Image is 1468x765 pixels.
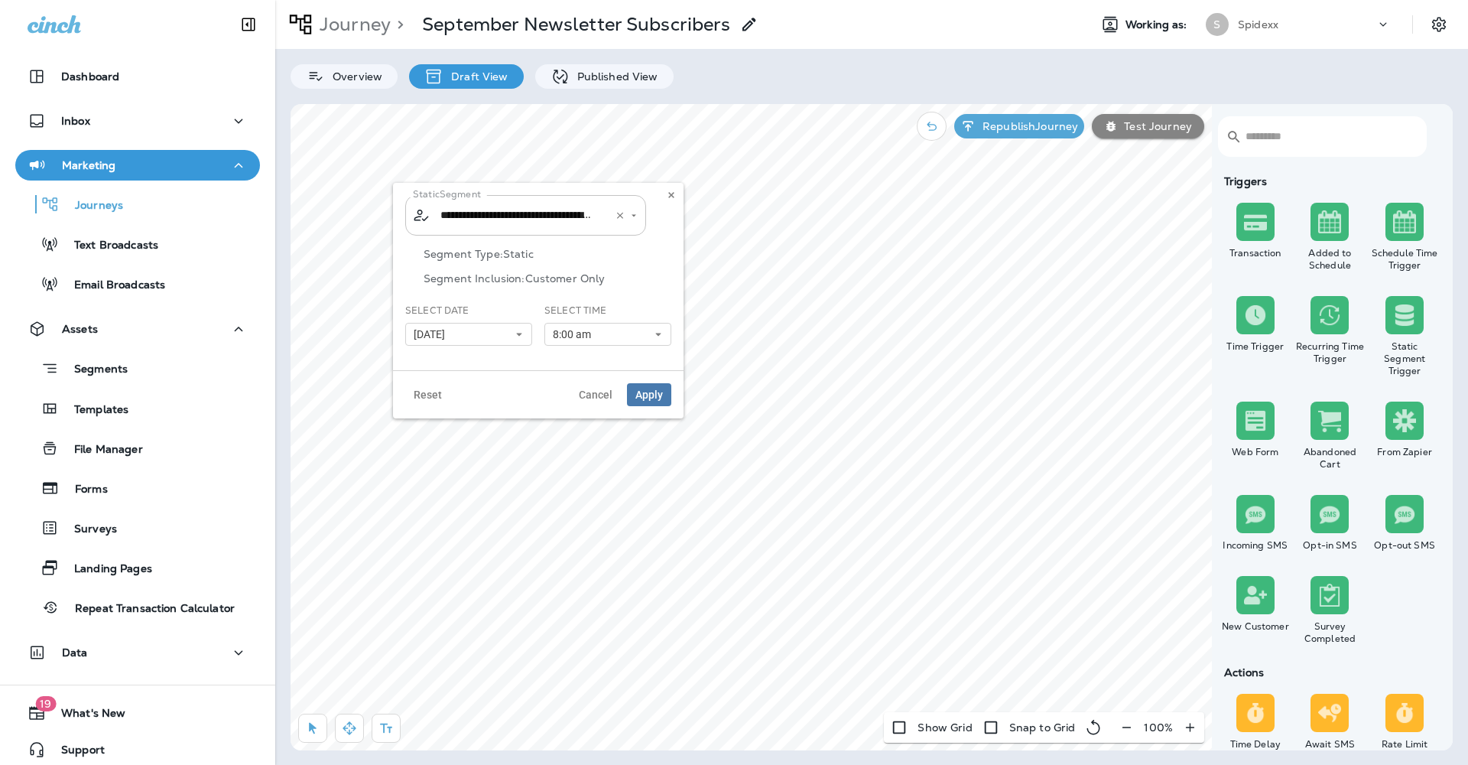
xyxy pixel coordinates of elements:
[544,323,671,346] button: 8:00 am
[59,363,128,378] p: Segments
[62,323,98,335] p: Assets
[313,13,391,36] p: Journey
[1425,11,1453,38] button: Settings
[544,304,607,317] label: Select Time
[1144,721,1173,734] p: 100 %
[1370,247,1439,272] div: Schedule Time Trigger
[62,159,115,171] p: Marketing
[422,13,730,36] p: September Newsletter Subscribers
[627,383,671,406] button: Apply
[1370,738,1439,750] div: Rate Limit
[1206,13,1229,36] div: S
[1221,247,1290,259] div: Transaction
[61,115,90,127] p: Inbox
[15,512,260,544] button: Surveys
[15,734,260,765] button: Support
[424,272,671,285] p: Segment Inclusion: Customer Only
[59,403,128,418] p: Templates
[35,696,56,711] span: 19
[405,323,532,346] button: [DATE]
[1125,18,1190,31] span: Working as:
[59,443,143,457] p: File Manager
[612,207,628,224] button: Clear
[1221,539,1290,552] div: Incoming SMS
[60,602,235,617] p: Repeat Transaction Calculator
[391,13,404,36] p: >
[1221,340,1290,353] div: Time Trigger
[1218,175,1442,187] div: Triggers
[46,744,105,762] span: Support
[413,188,481,200] p: Static Segment
[917,721,972,734] p: Show Grid
[15,552,260,584] button: Landing Pages
[15,268,260,300] button: Email Broadcasts
[1370,539,1439,552] div: Opt-out SMS
[1221,738,1290,750] div: Time Delay
[635,389,663,400] span: Apply
[15,352,260,385] button: Segments
[61,70,119,83] p: Dashboard
[443,70,508,83] p: Draft View
[59,239,158,253] p: Text Broadcasts
[1118,120,1192,132] p: Test Journey
[15,61,260,92] button: Dashboard
[15,472,260,504] button: Forms
[1296,247,1365,272] div: Added to Schedule
[405,304,469,317] label: Select Date
[553,328,597,341] span: 8:00 am
[954,114,1084,138] button: RepublishJourney
[1092,114,1204,138] button: Test Journey
[1238,18,1278,31] p: Spidexx
[424,248,671,260] p: Segment Type: Static
[46,707,125,725] span: What's New
[405,383,450,406] button: Reset
[1296,539,1365,552] div: Opt-in SMS
[627,209,641,223] button: Open
[414,389,442,400] span: Reset
[570,70,658,83] p: Published View
[15,188,260,220] button: Journeys
[227,9,270,40] button: Collapse Sidebar
[1296,340,1365,365] div: Recurring Time Trigger
[15,392,260,425] button: Templates
[15,314,260,344] button: Assets
[15,150,260,181] button: Marketing
[325,70,382,83] p: Overview
[1221,446,1290,458] div: Web Form
[579,389,612,400] span: Cancel
[976,120,1078,132] p: Republish Journey
[1296,738,1365,763] div: Await SMS Reply
[1221,620,1290,633] div: New Customer
[1296,620,1365,645] div: Survey Completed
[59,562,152,577] p: Landing Pages
[15,228,260,260] button: Text Broadcasts
[1370,446,1439,458] div: From Zapier
[15,432,260,464] button: File Manager
[60,199,123,213] p: Journeys
[414,328,451,341] span: [DATE]
[15,591,260,623] button: Repeat Transaction Calculator
[1296,446,1365,470] div: Abandoned Cart
[62,646,88,659] p: Data
[15,637,260,668] button: Data
[15,106,260,136] button: Inbox
[1218,666,1442,679] div: Actions
[59,522,117,537] p: Surveys
[59,278,165,293] p: Email Broadcasts
[1009,721,1076,734] p: Snap to Grid
[60,483,108,497] p: Forms
[15,698,260,728] button: 19What's New
[570,383,621,406] button: Cancel
[1370,340,1439,377] div: Static Segment Trigger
